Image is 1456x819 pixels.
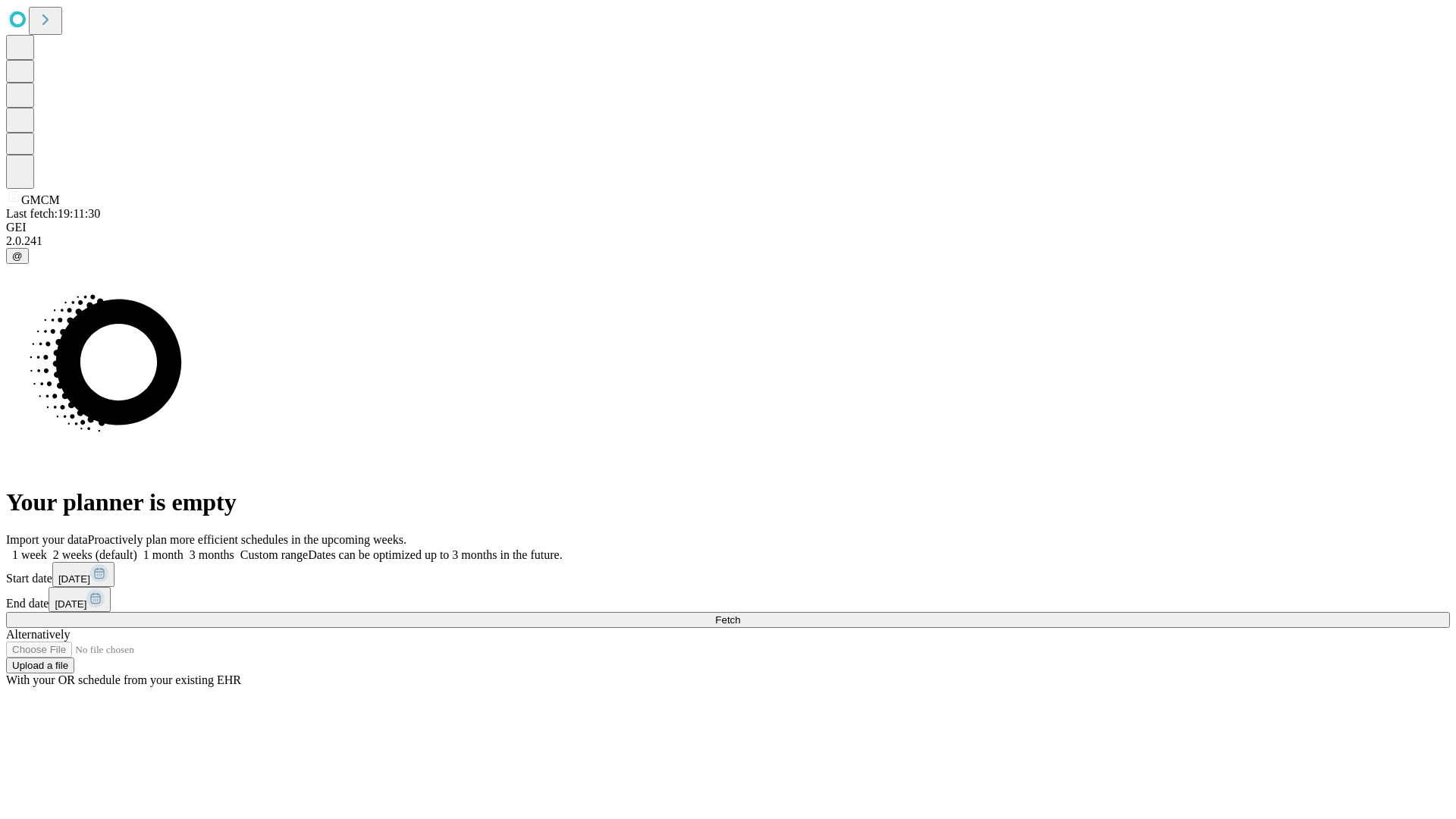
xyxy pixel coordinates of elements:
[12,548,47,561] span: 1 week
[6,207,100,220] span: Last fetch: 19:11:30
[6,657,74,673] button: Upload a file
[53,548,137,561] span: 2 weeks (default)
[52,562,115,587] button: [DATE]
[6,234,1450,248] div: 2.0.241
[21,193,60,206] span: GMCM
[6,587,1450,612] div: End date
[308,548,562,561] span: Dates can be optimized up to 3 months in the future.
[190,548,234,561] span: 3 months
[6,248,29,264] button: @
[6,533,88,546] span: Import your data
[715,614,740,626] span: Fetch
[6,612,1450,628] button: Fetch
[6,628,70,641] span: Alternatively
[6,562,1450,587] div: Start date
[49,587,111,612] button: [DATE]
[88,533,406,546] span: Proactively plan more efficient schedules in the upcoming weeks.
[143,548,184,561] span: 1 month
[58,573,90,585] span: [DATE]
[12,250,23,262] span: @
[55,598,86,610] span: [DATE]
[6,673,241,686] span: With your OR schedule from your existing EHR
[6,221,1450,234] div: GEI
[6,488,1450,516] h1: Your planner is empty
[240,548,308,561] span: Custom range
